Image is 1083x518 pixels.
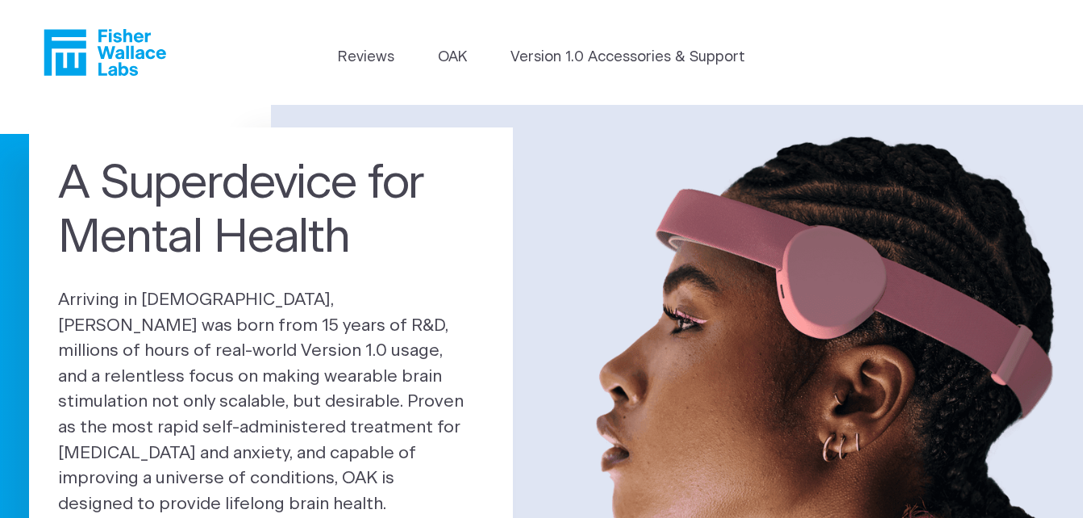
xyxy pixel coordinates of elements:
h1: A Superdevice for Mental Health [58,157,484,265]
a: Fisher Wallace [44,29,166,76]
a: Reviews [338,47,394,69]
p: Arriving in [DEMOGRAPHIC_DATA], [PERSON_NAME] was born from 15 years of R&D, millions of hours of... [58,287,484,516]
a: OAK [438,47,467,69]
a: Version 1.0 Accessories & Support [510,47,745,69]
